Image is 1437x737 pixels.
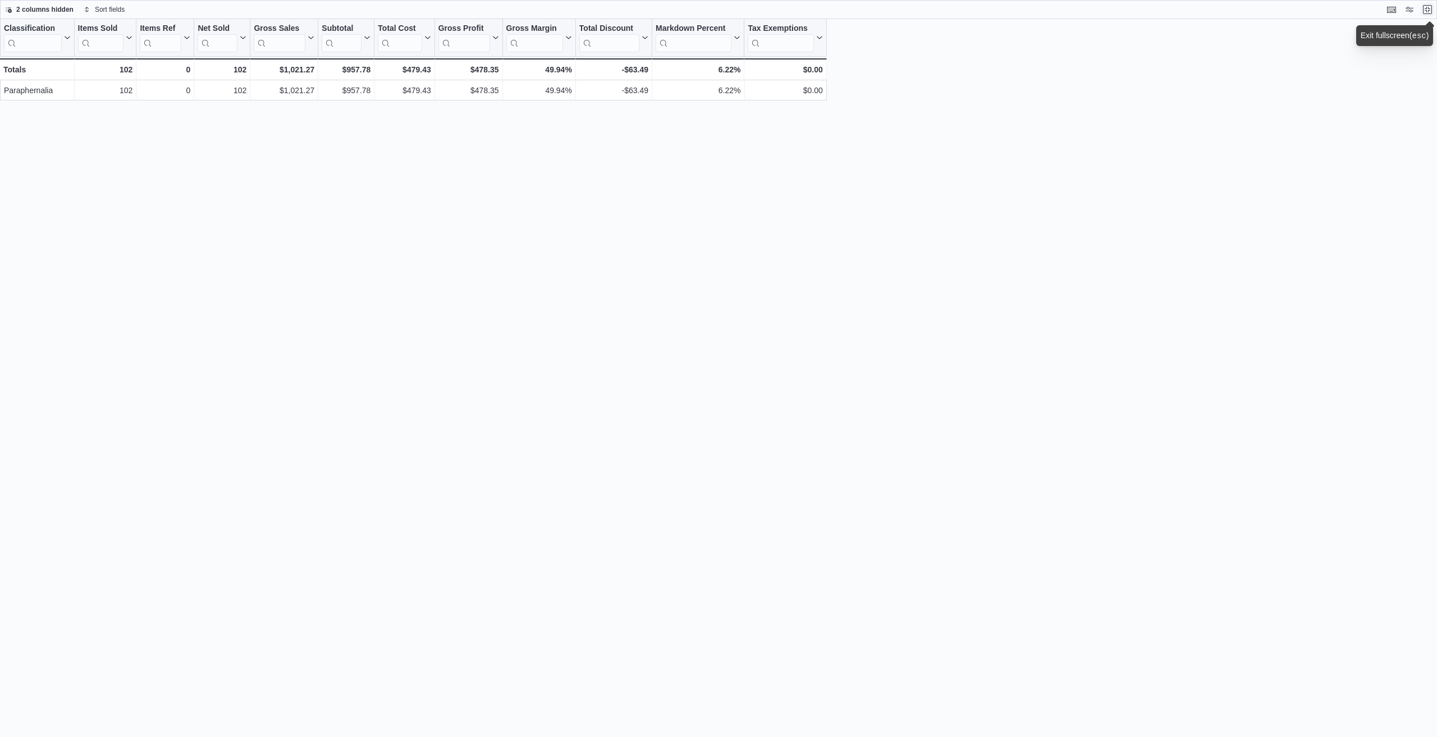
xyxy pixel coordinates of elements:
div: Subtotal [322,24,361,52]
div: Exit fullscreen ( ) [1361,30,1429,42]
button: Net Sold [198,24,246,52]
button: Items Ref [140,24,190,52]
div: $478.35 [438,63,499,76]
button: Total Cost [378,24,431,52]
div: $478.35 [438,84,499,97]
div: 102 [198,63,246,76]
button: Markdown Percent [656,24,740,52]
div: Items Ref [140,24,181,52]
div: Total Cost [378,24,422,34]
div: Markdown Percent [656,24,731,52]
div: $957.78 [322,63,370,76]
button: Classification [4,24,71,52]
div: Gross Margin [506,24,563,34]
div: 0 [140,63,190,76]
div: 102 [198,84,246,97]
div: Tax Exemptions [748,24,813,52]
div: Classification [4,24,62,52]
div: Net Sold [198,24,237,34]
div: Gross Margin [506,24,563,52]
div: Totals [3,63,71,76]
div: Items Sold [78,24,124,52]
div: 0 [140,84,190,97]
div: Gross Profit [438,24,490,34]
div: Gross Sales [254,24,305,52]
div: Gross Profit [438,24,490,52]
div: $957.78 [322,84,370,97]
span: Sort fields [95,5,125,14]
div: $1,021.27 [254,63,314,76]
button: Display options [1403,3,1416,16]
button: Sort fields [79,3,129,16]
button: Gross Margin [506,24,572,52]
button: 2 columns hidden [1,3,78,16]
button: Gross Sales [254,24,314,52]
div: Gross Sales [254,24,305,34]
div: Classification [4,24,62,34]
div: $479.43 [378,63,431,76]
div: 49.94% [506,84,572,97]
button: Tax Exemptions [748,24,822,52]
div: Paraphernalia [4,84,71,97]
div: $0.00 [748,84,823,97]
div: 49.94% [506,63,572,76]
div: 102 [78,63,133,76]
div: $0.00 [748,63,822,76]
button: Keyboard shortcuts [1385,3,1398,16]
button: Gross Profit [438,24,499,52]
div: $479.43 [378,84,431,97]
span: 2 columns hidden [16,5,74,14]
div: Items Ref [140,24,181,34]
div: 6.22% [656,63,740,76]
div: Total Discount [579,24,639,34]
div: Net Sold [198,24,237,52]
button: Total Discount [579,24,648,52]
div: Items Sold [78,24,124,34]
div: $1,021.27 [254,84,314,97]
kbd: esc [1412,31,1426,40]
div: Total Cost [378,24,422,52]
div: -$63.49 [579,84,648,97]
button: Subtotal [322,24,370,52]
button: Items Sold [78,24,133,52]
div: -$63.49 [579,63,648,76]
div: Tax Exemptions [748,24,813,34]
div: Markdown Percent [656,24,731,34]
div: Subtotal [322,24,361,34]
button: Exit fullscreen [1421,3,1434,16]
div: 102 [78,84,133,97]
div: Total Discount [579,24,639,52]
div: 6.22% [656,84,740,97]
